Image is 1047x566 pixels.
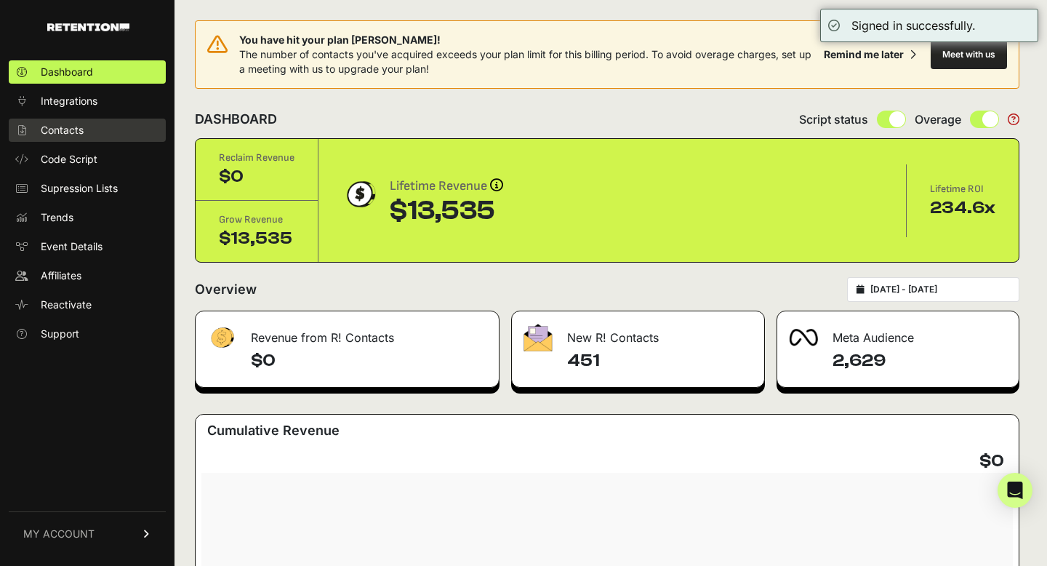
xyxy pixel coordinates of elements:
a: Support [9,322,166,346]
button: Meet with us [931,40,1007,69]
div: Lifetime Revenue [390,176,503,196]
div: Signed in successfully. [851,17,976,34]
a: Supression Lists [9,177,166,200]
div: Revenue from R! Contacts [196,311,499,355]
div: $0 [219,165,294,188]
img: dollar-coin-05c43ed7efb7bc0c12610022525b4bbbb207c7efeef5aecc26f025e68dcafac9.png [342,176,378,212]
a: Contacts [9,119,166,142]
div: Lifetime ROI [930,182,995,196]
span: Script status [799,111,868,128]
div: $13,535 [219,227,294,250]
img: Retention.com [47,23,129,31]
div: Remind me later [824,47,904,62]
h4: $0 [251,349,487,372]
span: Code Script [41,152,97,167]
span: You have hit your plan [PERSON_NAME]! [239,33,818,47]
span: Dashboard [41,65,93,79]
img: fa-dollar-13500eef13a19c4ab2b9ed9ad552e47b0d9fc28b02b83b90ba0e00f96d6372e9.png [207,324,236,352]
span: Supression Lists [41,181,118,196]
div: Reclaim Revenue [219,151,294,165]
a: Reactivate [9,293,166,316]
h2: DASHBOARD [195,109,277,129]
span: Overage [915,111,961,128]
div: New R! Contacts [512,311,763,355]
div: Meta Audience [777,311,1019,355]
h4: 2,629 [833,349,1007,372]
h4: 451 [567,349,752,372]
a: Event Details [9,235,166,258]
a: Integrations [9,89,166,113]
div: Open Intercom Messenger [998,473,1032,508]
a: Affiliates [9,264,166,287]
span: Support [41,327,79,341]
img: fa-meta-2f981b61bb99beabf952f7030308934f19ce035c18b003e963880cc3fabeebb7.png [789,329,818,346]
h3: Cumulative Revenue [207,420,340,441]
h4: $0 [979,450,1004,473]
a: MY ACCOUNT [9,511,166,556]
span: MY ACCOUNT [23,527,95,541]
a: Dashboard [9,60,166,84]
img: fa-envelope-19ae18322b30453b285274b1b8af3d052b27d846a4fbe8435d1a52b978f639a2.png [523,324,553,351]
button: Remind me later [818,41,922,68]
a: Trends [9,206,166,229]
span: Contacts [41,123,84,137]
span: The number of contacts you've acquired exceeds your plan limit for this billing period. To avoid ... [239,48,811,75]
div: 234.6x [930,196,995,220]
span: Trends [41,210,73,225]
span: Affiliates [41,268,81,283]
a: Code Script [9,148,166,171]
span: Event Details [41,239,103,254]
h2: Overview [195,279,257,300]
span: Integrations [41,94,97,108]
div: $13,535 [390,196,503,226]
span: Reactivate [41,298,92,312]
div: Grow Revenue [219,212,294,227]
